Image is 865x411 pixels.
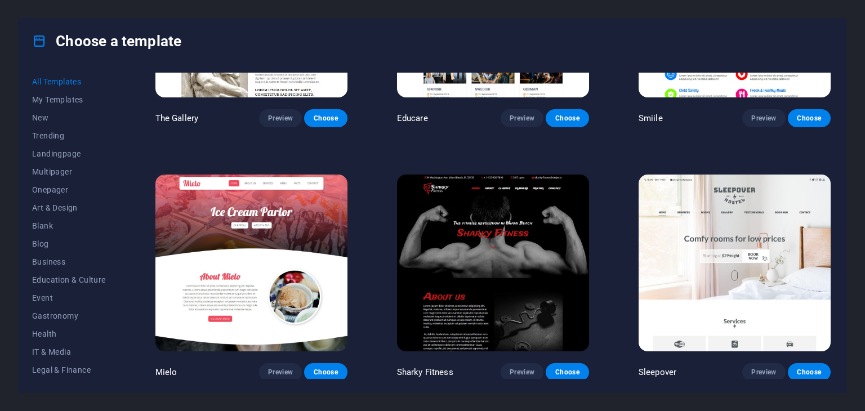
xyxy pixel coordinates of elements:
[268,114,293,123] span: Preview
[32,91,106,109] button: My Templates
[268,368,293,377] span: Preview
[32,311,106,320] span: Gastronomy
[742,363,785,381] button: Preview
[32,217,106,235] button: Blank
[32,199,106,217] button: Art & Design
[259,109,302,127] button: Preview
[32,239,106,248] span: Blog
[155,175,347,351] img: Mielo
[32,185,106,194] span: Onepager
[32,271,106,289] button: Education & Culture
[32,365,106,374] span: Legal & Finance
[32,145,106,163] button: Landingpage
[313,114,338,123] span: Choose
[751,368,776,377] span: Preview
[788,363,831,381] button: Choose
[32,203,106,212] span: Art & Design
[797,368,822,377] span: Choose
[32,329,106,338] span: Health
[510,114,534,123] span: Preview
[32,343,106,361] button: IT & Media
[639,175,831,351] img: Sleepover
[32,307,106,325] button: Gastronomy
[32,109,106,127] button: New
[555,368,579,377] span: Choose
[546,109,588,127] button: Choose
[32,73,106,91] button: All Templates
[32,361,106,379] button: Legal & Finance
[397,175,589,351] img: Sharky Fitness
[501,109,543,127] button: Preview
[32,221,106,230] span: Blank
[32,149,106,158] span: Landingpage
[32,289,106,307] button: Event
[546,363,588,381] button: Choose
[32,235,106,253] button: Blog
[32,163,106,181] button: Multipager
[313,368,338,377] span: Choose
[32,293,106,302] span: Event
[32,253,106,271] button: Business
[32,275,106,284] span: Education & Culture
[788,109,831,127] button: Choose
[510,368,534,377] span: Preview
[32,347,106,356] span: IT & Media
[32,127,106,145] button: Trending
[555,114,579,123] span: Choose
[259,363,302,381] button: Preview
[32,181,106,199] button: Onepager
[32,257,106,266] span: Business
[32,95,106,104] span: My Templates
[397,367,453,378] p: Sharky Fitness
[797,114,822,123] span: Choose
[742,109,785,127] button: Preview
[32,113,106,122] span: New
[155,367,177,378] p: Mielo
[397,113,428,124] p: Educare
[32,131,106,140] span: Trending
[751,114,776,123] span: Preview
[32,167,106,176] span: Multipager
[32,325,106,343] button: Health
[304,363,347,381] button: Choose
[639,367,676,378] p: Sleepover
[501,363,543,381] button: Preview
[32,32,181,50] h4: Choose a template
[639,113,663,124] p: Smiile
[304,109,347,127] button: Choose
[32,77,106,86] span: All Templates
[155,113,199,124] p: The Gallery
